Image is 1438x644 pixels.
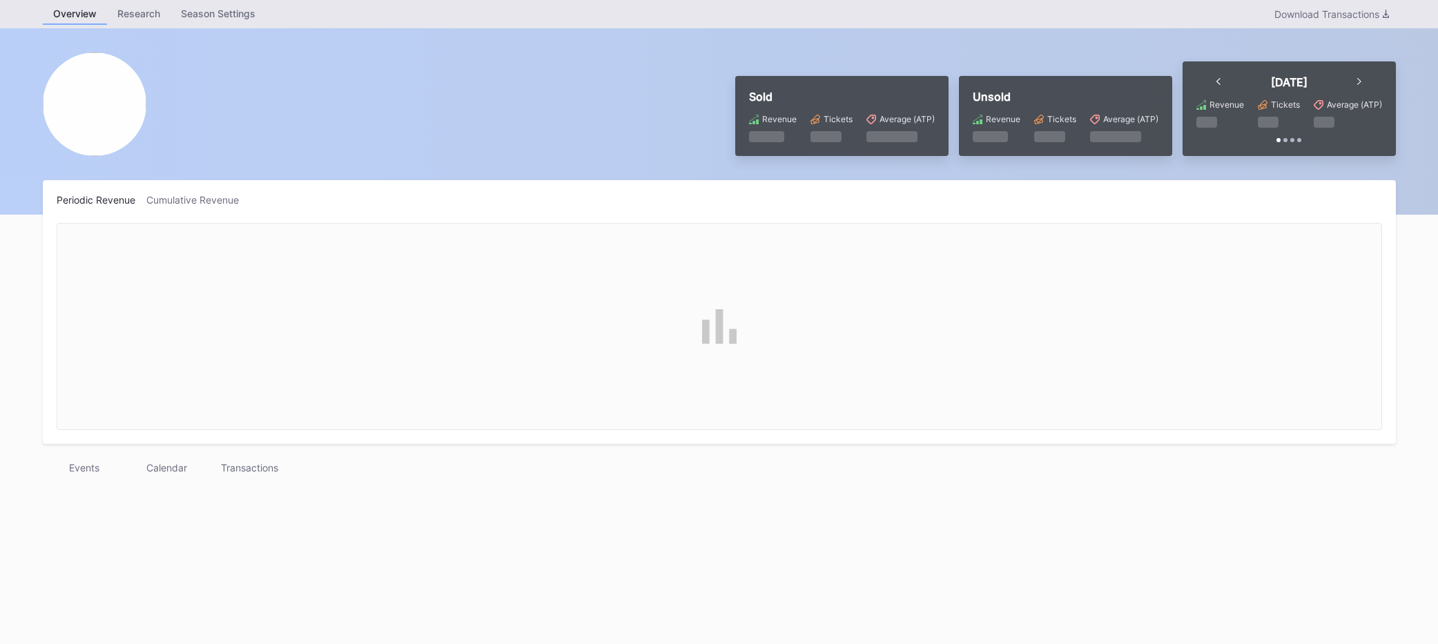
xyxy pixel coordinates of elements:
div: Calendar [126,458,208,478]
div: Unsold [973,90,1158,104]
div: Revenue [986,114,1020,124]
div: Average (ATP) [1103,114,1158,124]
div: Season Settings [171,3,266,23]
div: Download Transactions [1274,8,1389,20]
div: [DATE] [1271,75,1308,89]
div: Research [107,3,171,23]
a: Research [107,3,171,25]
div: Sold [749,90,935,104]
div: Revenue [762,114,797,124]
div: Tickets [1047,114,1076,124]
div: Periodic Revenue [57,194,146,206]
button: Download Transactions [1267,5,1396,23]
div: Tickets [1271,99,1300,110]
a: Overview [43,3,107,25]
div: Average (ATP) [1327,99,1382,110]
div: Transactions [208,458,291,478]
div: Cumulative Revenue [146,194,250,206]
div: Tickets [824,114,853,124]
div: Events [43,458,126,478]
a: Season Settings [171,3,266,25]
div: Average (ATP) [880,114,935,124]
div: Revenue [1209,99,1244,110]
